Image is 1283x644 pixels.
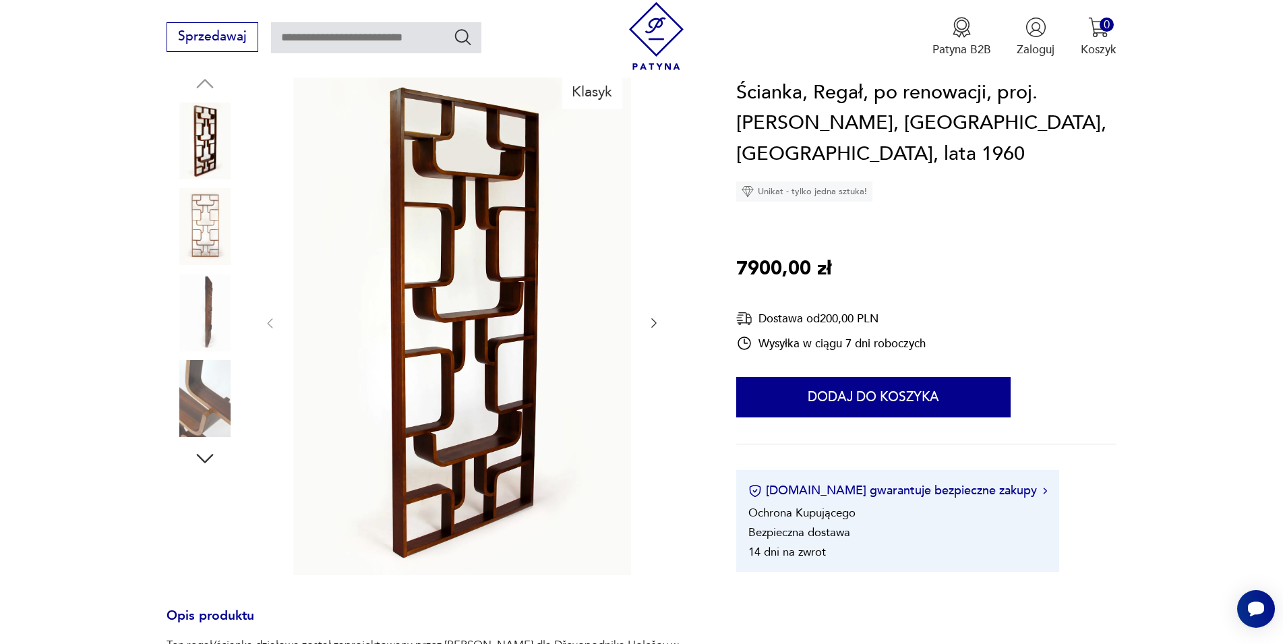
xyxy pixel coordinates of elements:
img: Ikona strzałki w prawo [1043,488,1047,494]
h3: Opis produktu [167,611,697,638]
img: Ikona medalu [951,17,972,38]
img: Zdjęcie produktu Ścianka, Regał, po renowacji, proj. Ludvik Volak, Holesov, Czechy, lata 1960 [167,103,243,179]
li: Bezpieczna dostawa [748,525,850,541]
iframe: Smartsupp widget button [1237,590,1275,628]
button: 0Koszyk [1081,17,1116,57]
img: Zdjęcie produktu Ścianka, Regał, po renowacji, proj. Ludvik Volak, Holesov, Czechy, lata 1960 [167,188,243,265]
img: Zdjęcie produktu Ścianka, Regał, po renowacji, proj. Ludvik Volak, Holesov, Czechy, lata 1960 [167,360,243,437]
div: 0 [1100,18,1114,32]
button: [DOMAIN_NAME] gwarantuje bezpieczne zakupy [748,483,1047,500]
button: Dodaj do koszyka [736,378,1011,418]
h1: Ścianka, Regał, po renowacji, proj. [PERSON_NAME], [GEOGRAPHIC_DATA], [GEOGRAPHIC_DATA], lata 1960 [736,78,1116,170]
li: Ochrona Kupującego [748,506,856,521]
p: 7900,00 zł [736,254,831,285]
p: Patyna B2B [932,42,991,57]
a: Ikona medaluPatyna B2B [932,17,991,57]
div: Klasyk [562,75,622,109]
img: Ikona diamentu [742,186,754,198]
button: Sprzedawaj [167,22,258,52]
li: 14 dni na zwrot [748,545,826,560]
img: Ikonka użytkownika [1025,17,1046,38]
p: Zaloguj [1017,42,1054,57]
button: Szukaj [453,27,473,47]
div: Dostawa od 200,00 PLN [736,311,926,328]
img: Ikona certyfikatu [748,484,762,498]
button: Zaloguj [1017,17,1054,57]
div: Unikat - tylko jedna sztuka! [736,182,872,202]
img: Ikona koszyka [1088,17,1109,38]
p: Koszyk [1081,42,1116,57]
button: Patyna B2B [932,17,991,57]
img: Zdjęcie produktu Ścianka, Regał, po renowacji, proj. Ludvik Volak, Holesov, Czechy, lata 1960 [167,274,243,351]
div: Wysyłka w ciągu 7 dni roboczych [736,336,926,352]
img: Zdjęcie produktu Ścianka, Regał, po renowacji, proj. Ludvik Volak, Holesov, Czechy, lata 1960 [293,69,631,575]
img: Patyna - sklep z meblami i dekoracjami vintage [622,2,690,70]
img: Ikona dostawy [736,311,752,328]
a: Sprzedawaj [167,32,258,43]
